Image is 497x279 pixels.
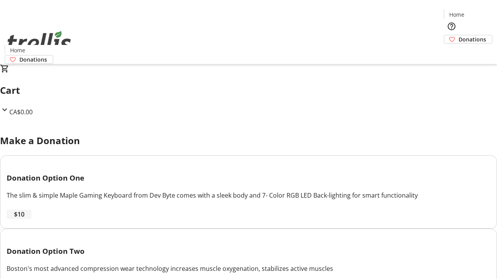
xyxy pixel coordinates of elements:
[5,22,74,61] img: Orient E2E Organization 9WygBC0EK7's Logo
[7,172,490,183] h3: Donation Option One
[5,55,53,64] a: Donations
[7,264,490,273] div: Boston's most advanced compression wear technology increases muscle oxygenation, stabilizes activ...
[444,44,459,59] button: Cart
[444,19,459,34] button: Help
[7,191,490,200] div: The slim & simple Maple Gaming Keyboard from Dev Byte comes with a sleek body and 7- Color RGB LE...
[14,210,24,219] span: $10
[19,55,47,64] span: Donations
[7,246,490,257] h3: Donation Option Two
[7,210,31,219] button: $10
[10,46,25,54] span: Home
[444,35,492,44] a: Donations
[9,108,33,116] span: CA$0.00
[459,35,486,43] span: Donations
[444,10,469,19] a: Home
[449,10,464,19] span: Home
[5,46,30,54] a: Home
